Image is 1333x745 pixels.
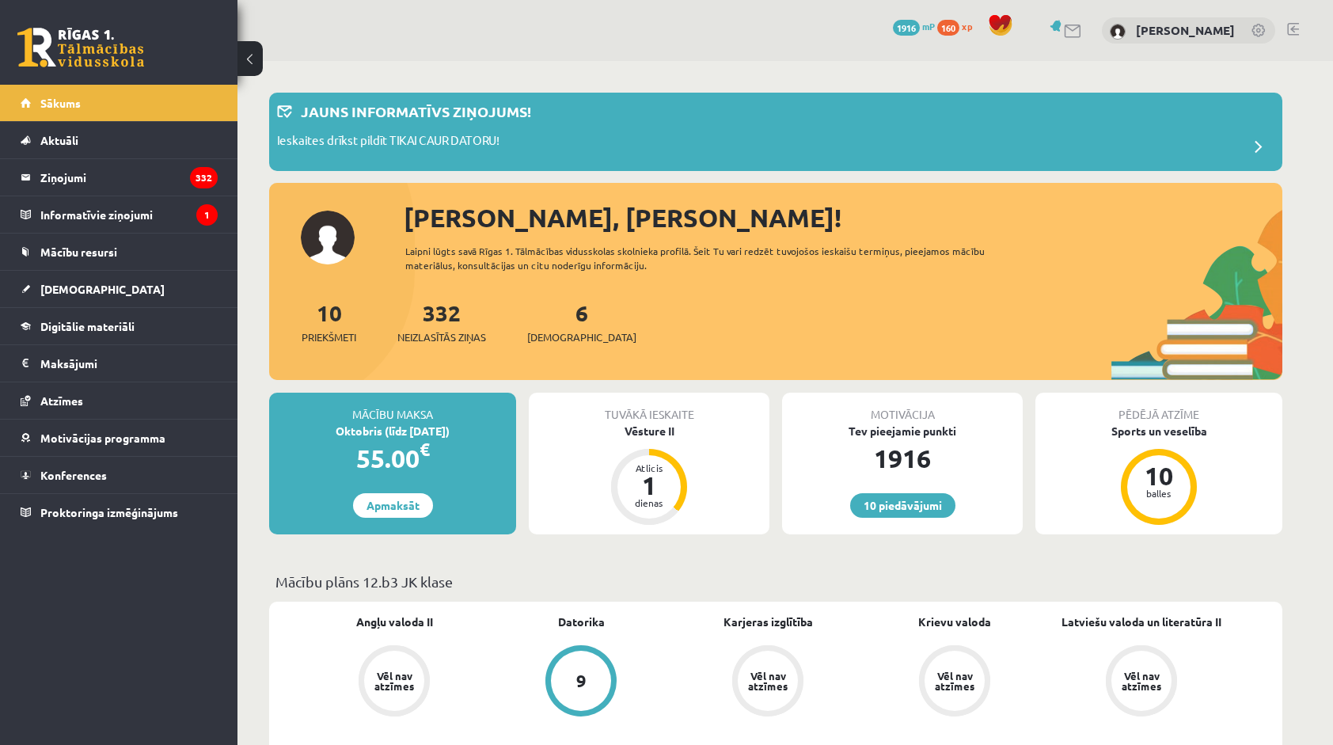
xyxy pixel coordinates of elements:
a: 6[DEMOGRAPHIC_DATA] [527,298,636,345]
span: Mācību resursi [40,245,117,259]
span: 160 [937,20,959,36]
a: 10Priekšmeti [302,298,356,345]
div: Atlicis [625,463,673,473]
a: Atzīmes [21,382,218,419]
a: 9 [488,645,674,720]
span: Atzīmes [40,393,83,408]
span: 1916 [893,20,920,36]
div: 1 [625,473,673,498]
a: Proktoringa izmēģinājums [21,494,218,530]
a: Vēl nav atzīmes [1048,645,1235,720]
legend: Maksājumi [40,345,218,382]
div: Vēl nav atzīmes [932,671,977,691]
a: Motivācijas programma [21,420,218,456]
div: Motivācija [782,393,1023,423]
span: mP [922,20,935,32]
a: 1916 mP [893,20,935,32]
span: [DEMOGRAPHIC_DATA] [527,329,636,345]
span: xp [962,20,972,32]
div: Vēl nav atzīmes [1119,671,1164,691]
div: Vēl nav atzīmes [746,671,790,691]
i: 332 [190,167,218,188]
a: Apmaksāt [353,493,433,518]
div: Oktobris (līdz [DATE]) [269,423,516,439]
a: [PERSON_NAME] [1136,22,1235,38]
span: Konferences [40,468,107,482]
a: Konferences [21,457,218,493]
div: Mācību maksa [269,393,516,423]
a: Angļu valoda II [356,614,433,630]
div: 55.00 [269,439,516,477]
a: Vēl nav atzīmes [301,645,488,720]
a: Latviešu valoda un literatūra II [1061,614,1221,630]
div: Laipni lūgts savā Rīgas 1. Tālmācības vidusskolas skolnieka profilā. Šeit Tu vari redzēt tuvojošo... [405,244,1013,272]
div: dienas [625,498,673,507]
a: Maksājumi [21,345,218,382]
i: 1 [196,204,218,226]
a: Sākums [21,85,218,121]
a: Vēsture II Atlicis 1 dienas [529,423,769,527]
a: 332Neizlasītās ziņas [397,298,486,345]
div: Pēdējā atzīme [1035,393,1282,423]
div: 1916 [782,439,1023,477]
span: [DEMOGRAPHIC_DATA] [40,282,165,296]
div: Sports un veselība [1035,423,1282,439]
a: Mācību resursi [21,234,218,270]
a: Jauns informatīvs ziņojums! Ieskaites drīkst pildīt TIKAI CAUR DATORU! [277,101,1274,163]
a: Karjeras izglītība [723,614,813,630]
p: Jauns informatīvs ziņojums! [301,101,531,122]
span: Aktuāli [40,133,78,147]
p: Mācību plāns 12.b3 JK klase [275,571,1276,592]
span: Priekšmeti [302,329,356,345]
div: balles [1135,488,1183,498]
div: Vēl nav atzīmes [372,671,416,691]
img: Feliks Vladimirovs [1110,24,1126,40]
a: Vēl nav atzīmes [861,645,1048,720]
a: Ziņojumi332 [21,159,218,196]
a: Informatīvie ziņojumi1 [21,196,218,233]
a: Digitālie materiāli [21,308,218,344]
a: Rīgas 1. Tālmācības vidusskola [17,28,144,67]
legend: Informatīvie ziņojumi [40,196,218,233]
a: Vēl nav atzīmes [674,645,861,720]
div: Tuvākā ieskaite [529,393,769,423]
a: [DEMOGRAPHIC_DATA] [21,271,218,307]
div: Tev pieejamie punkti [782,423,1023,439]
a: Datorika [558,614,605,630]
span: Neizlasītās ziņas [397,329,486,345]
span: Digitālie materiāli [40,319,135,333]
span: Proktoringa izmēģinājums [40,505,178,519]
a: Aktuāli [21,122,218,158]
div: Vēsture II [529,423,769,439]
span: Sākums [40,96,81,110]
span: Motivācijas programma [40,431,165,445]
legend: Ziņojumi [40,159,218,196]
div: [PERSON_NAME], [PERSON_NAME]! [404,199,1282,237]
a: Sports un veselība 10 balles [1035,423,1282,527]
div: 9 [576,672,587,690]
a: 160 xp [937,20,980,32]
a: 10 piedāvājumi [850,493,955,518]
div: 10 [1135,463,1183,488]
a: Krievu valoda [918,614,991,630]
p: Ieskaites drīkst pildīt TIKAI CAUR DATORU! [277,131,499,154]
span: € [420,438,430,461]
